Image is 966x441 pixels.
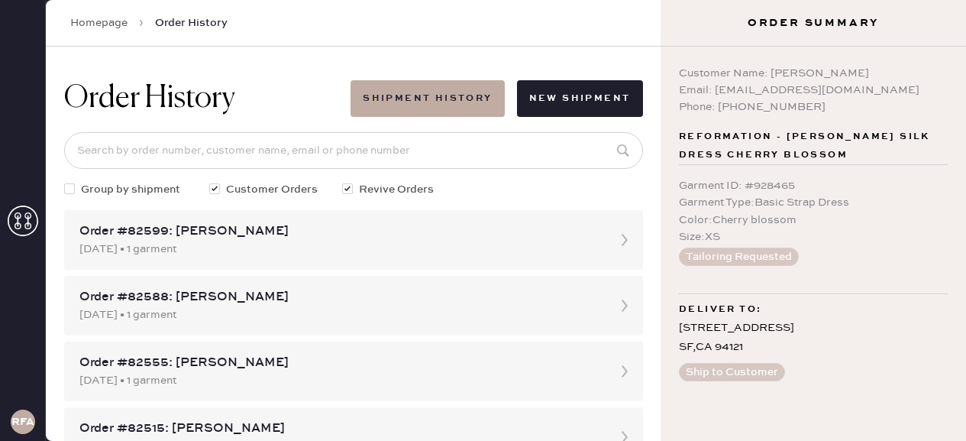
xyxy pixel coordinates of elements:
[679,65,948,82] div: Customer Name: [PERSON_NAME]
[517,80,643,117] button: New Shipment
[679,99,948,115] div: Phone: [PHONE_NUMBER]
[79,288,600,306] div: Order #82588: [PERSON_NAME]
[79,241,600,258] div: [DATE] • 1 garment
[359,181,434,198] span: Revive Orders
[679,363,785,381] button: Ship to Customer
[79,222,600,241] div: Order #82599: [PERSON_NAME]
[679,319,948,357] div: [STREET_ADDRESS] SF , CA 94121
[679,229,948,245] div: Size : XS
[679,177,948,194] div: Garment ID : # 928465
[679,212,948,229] div: Color : Cherry blossom
[79,354,600,372] div: Order #82555: [PERSON_NAME]
[11,417,34,427] h3: RFA
[79,306,600,323] div: [DATE] • 1 garment
[679,82,948,99] div: Email: [EMAIL_ADDRESS][DOMAIN_NAME]
[155,15,228,31] span: Order History
[893,372,959,438] iframe: Front Chat
[79,420,600,438] div: Order #82515: [PERSON_NAME]
[64,80,235,117] h1: Order History
[679,300,761,319] span: Deliver to:
[679,248,799,266] button: Tailoring Requested
[70,15,128,31] a: Homepage
[79,372,600,389] div: [DATE] • 1 garment
[679,128,948,164] span: Reformation - [PERSON_NAME] Silk Dress Cherry blossom
[64,132,643,169] input: Search by order number, customer name, email or phone number
[661,15,966,31] h3: Order Summary
[81,181,180,198] span: Group by shipment
[226,181,318,198] span: Customer Orders
[351,80,504,117] button: Shipment History
[679,194,948,211] div: Garment Type : Basic Strap Dress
